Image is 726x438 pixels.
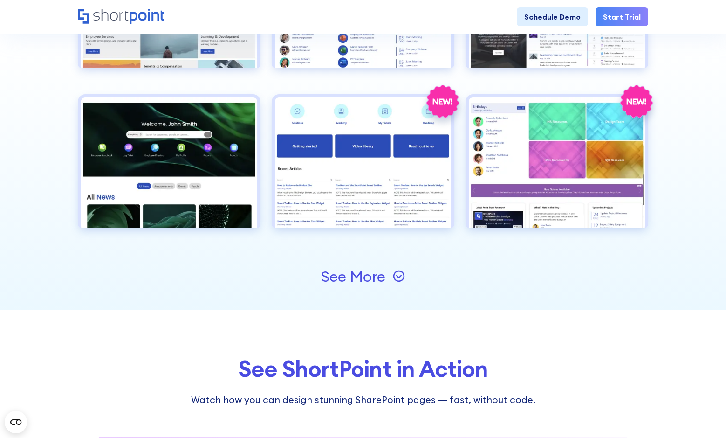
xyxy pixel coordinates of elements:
button: Open CMP widget [5,411,27,433]
a: Knowledge Portal [272,94,454,243]
a: Intranet Layout 6 [78,94,260,243]
a: Home [78,9,164,25]
a: Schedule Demo [517,7,588,26]
div: See ShortPoint in Action [78,357,648,382]
div: See More [321,269,385,284]
iframe: Chat Widget [679,393,726,438]
a: Start Trial [596,7,648,26]
a: Knowledge Portal 2 [466,94,648,243]
div: Watch how you can design stunning SharePoint pages — fast, without code. [180,393,546,407]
